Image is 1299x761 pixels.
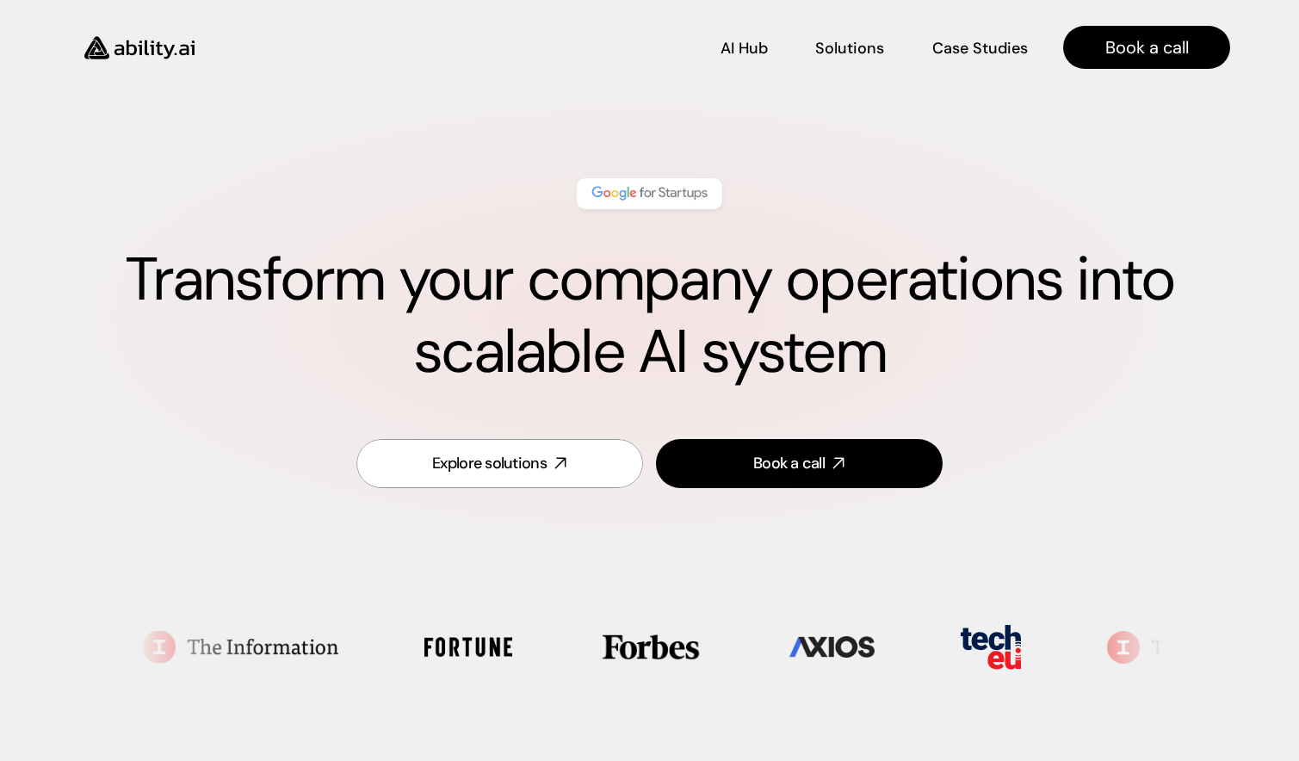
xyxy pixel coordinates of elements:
[219,26,1230,69] nav: Main navigation
[432,453,547,474] div: Explore solutions
[1105,35,1189,59] p: Book a call
[69,244,1230,388] h1: Transform your company operations into scalable AI system
[815,33,884,63] a: Solutions
[721,33,768,63] a: AI Hub
[753,453,825,474] div: Book a call
[931,33,1029,63] a: Case Studies
[721,38,768,59] p: AI Hub
[932,38,1028,59] p: Case Studies
[356,439,643,488] a: Explore solutions
[815,38,884,59] p: Solutions
[1063,26,1230,69] a: Book a call
[656,439,943,488] a: Book a call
